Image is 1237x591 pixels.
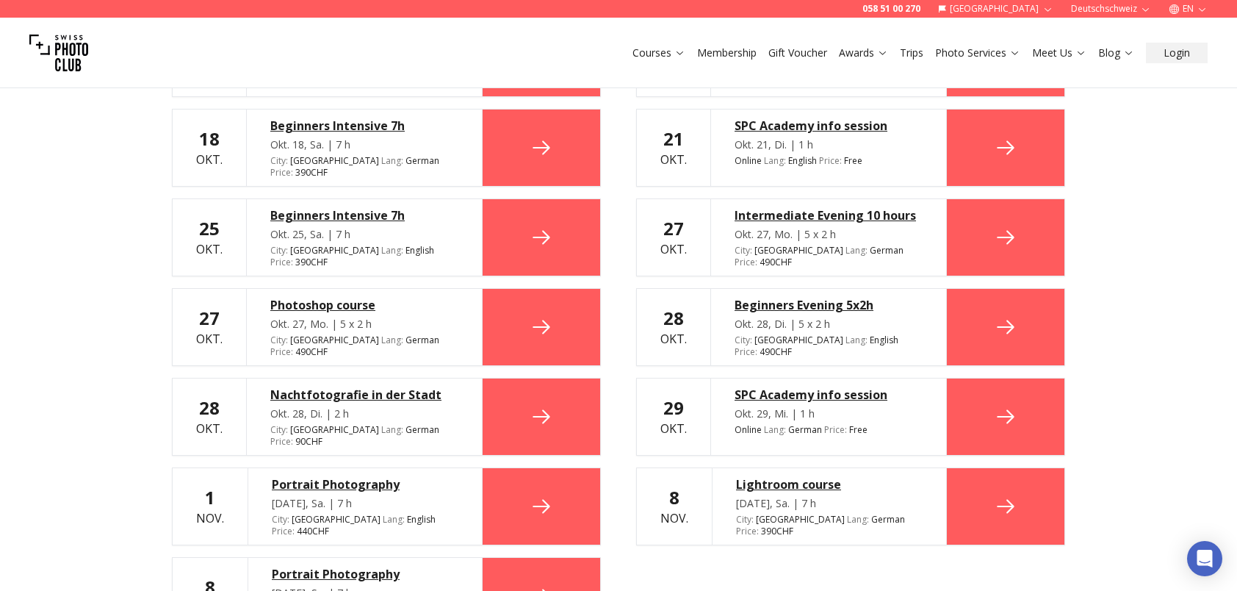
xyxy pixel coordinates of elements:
span: Lang : [381,244,403,257]
div: [GEOGRAPHIC_DATA] 390 CHF [270,155,458,179]
b: 18 [199,126,220,151]
span: Price : [824,423,847,436]
span: German [870,245,904,257]
span: City : [270,423,288,436]
span: Lang : [381,154,403,167]
a: Membership [697,46,757,60]
b: 25 [199,216,220,240]
div: [DATE], Sa. | 7 h [272,496,458,511]
div: Okt. 18, Sa. | 7 h [270,137,458,152]
span: City : [270,334,288,346]
span: Lang : [381,334,403,346]
span: English [870,334,898,346]
span: Price : [270,345,293,358]
div: Okt. 28, Di. | 2 h [270,406,458,421]
a: Portrait Photography [272,476,458,493]
a: Photoshop course [270,296,458,314]
b: 8 [669,485,679,509]
div: Online Free [735,424,923,436]
span: English [407,514,436,526]
a: SPC Academy info session [735,386,923,404]
div: [GEOGRAPHIC_DATA] 490 CHF [270,334,458,358]
b: 27 [663,216,684,240]
span: City : [270,154,288,167]
a: Meet Us [1032,46,1086,60]
div: Okt. [196,217,223,258]
span: Lang : [764,423,786,436]
div: [DATE], Sa. | 7 h [736,496,923,511]
span: City : [735,244,752,257]
button: Blog [1092,43,1140,63]
b: 28 [663,306,684,330]
div: Okt. [660,307,687,348]
button: Meet Us [1026,43,1092,63]
div: [GEOGRAPHIC_DATA] 390 CHF [270,245,458,268]
div: Okt. 25, Sa. | 7 h [270,227,458,242]
a: Lightroom course [736,476,923,493]
a: Beginners Intensive 7h [270,207,458,224]
a: Photo Services [935,46,1020,60]
b: 29 [663,395,684,420]
div: [GEOGRAPHIC_DATA] 390 CHF [736,514,923,537]
div: Okt. [660,127,687,168]
span: City : [272,513,289,526]
div: [GEOGRAPHIC_DATA] 90 CHF [270,424,458,448]
div: Okt. [196,396,223,437]
button: Photo Services [929,43,1026,63]
div: Okt. 27, Mo. | 5 x 2 h [270,317,458,332]
button: Gift Voucher [762,43,833,63]
a: 058 51 00 270 [862,3,920,15]
b: 1 [205,485,215,509]
span: English [405,245,434,257]
span: German [405,334,439,346]
div: Okt. 28, Di. | 5 x 2 h [735,317,923,332]
img: Swiss photo club [29,24,88,82]
b: 21 [663,126,684,151]
span: Price : [736,525,759,537]
button: Trips [894,43,929,63]
span: Lang : [845,334,868,346]
a: Blog [1098,46,1134,60]
span: City : [735,334,752,346]
div: Online Free [735,155,923,167]
div: Okt. 29, Mi. | 1 h [735,406,923,421]
b: 27 [199,306,220,330]
b: 28 [199,395,220,420]
a: SPC Academy info session [735,117,923,135]
div: Open Intercom Messenger [1187,541,1222,576]
div: Okt. [196,307,223,348]
div: Okt. [196,127,223,168]
a: Awards [839,46,888,60]
span: Lang : [381,423,403,436]
div: Nov. [660,486,688,527]
div: [GEOGRAPHIC_DATA] 440 CHF [272,514,458,537]
a: Nachtfotografie in der Stadt [270,386,458,404]
a: Trips [900,46,923,60]
a: Intermediate Evening 10 hours [735,207,923,224]
span: Price : [270,166,293,179]
span: English [788,155,817,167]
a: Portrait Photography [272,565,458,583]
span: Price : [270,435,293,448]
span: City : [270,244,288,257]
div: Nov. [196,486,224,527]
div: Okt. [660,396,687,437]
div: Okt. [660,217,687,258]
div: Okt. 21, Di. | 1 h [735,137,923,152]
a: Beginners Evening 5x2h [735,296,923,314]
span: German [788,424,822,436]
span: Price : [819,154,842,167]
span: Lang : [845,244,868,257]
button: Membership [691,43,762,63]
span: Price : [735,256,757,268]
a: Beginners Intensive 7h [270,117,458,135]
button: Awards [833,43,894,63]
